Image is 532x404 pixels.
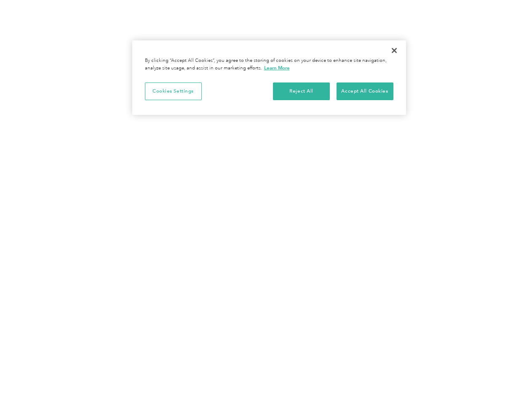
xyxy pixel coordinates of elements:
button: Accept All Cookies [337,82,393,100]
button: Close [385,41,404,60]
button: Cookies Settings [145,82,202,100]
div: By clicking “Accept All Cookies”, you agree to the storing of cookies on your device to enhance s... [145,57,393,72]
div: Privacy [132,40,406,115]
div: Cookie banner [132,40,406,115]
a: More information about your privacy, opens in a new tab [264,65,290,71]
button: Reject All [273,82,330,100]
